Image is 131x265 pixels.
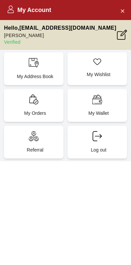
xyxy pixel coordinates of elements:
p: Referral [9,147,61,153]
p: [PERSON_NAME] [4,32,116,39]
p: Log out [73,147,124,153]
p: Verified [4,39,116,45]
p: My Wallet [73,110,124,116]
p: My Address Book [9,73,61,80]
p: My Wishlist [73,71,124,78]
h2: My Account [7,5,51,15]
p: My Orders [9,110,61,116]
p: Hello , [EMAIL_ADDRESS][DOMAIN_NAME] [4,24,116,32]
button: Close Account [117,5,128,16]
